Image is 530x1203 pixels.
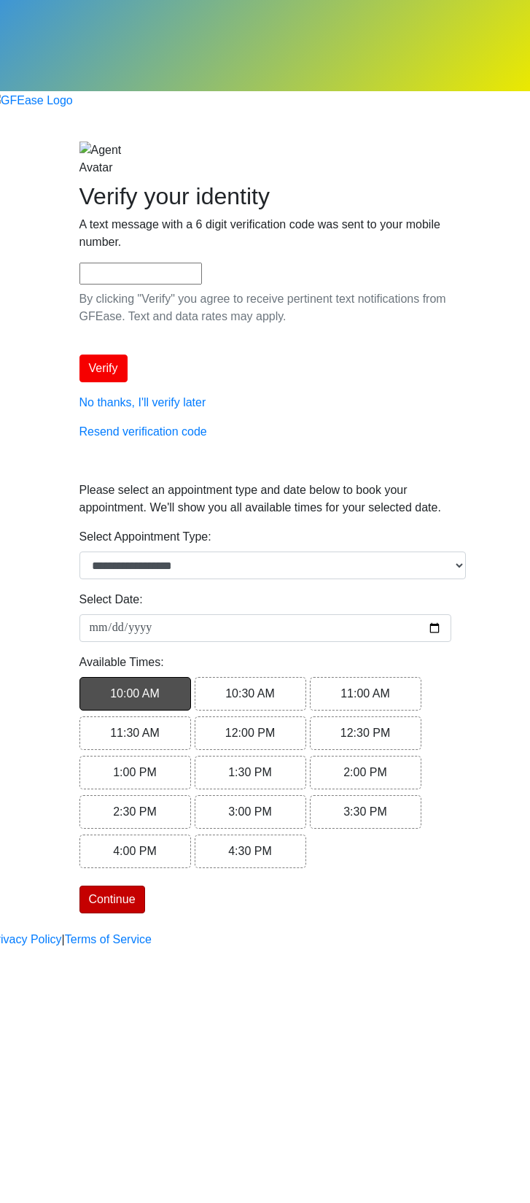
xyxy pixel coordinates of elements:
[228,805,272,818] span: 3:00 PM
[340,687,390,700] span: 11:00 AM
[113,766,157,778] span: 1:00 PM
[79,481,451,517] p: Please select an appointment type and date below to book your appointment. We'll show you all ava...
[79,182,451,210] h2: Verify your identity
[79,886,145,913] button: Continue
[79,528,211,546] label: Select Appointment Type:
[228,845,272,857] span: 4:30 PM
[113,845,157,857] span: 4:00 PM
[79,396,206,409] a: No thanks, I'll verify later
[79,654,164,671] label: Available Times:
[79,355,128,382] button: Verify
[79,591,143,608] label: Select Date:
[343,805,387,818] span: 3:30 PM
[65,931,152,948] a: Terms of Service
[225,687,275,700] span: 10:30 AM
[225,727,275,739] span: 12:00 PM
[110,727,160,739] span: 11:30 AM
[113,805,157,818] span: 2:30 PM
[228,766,272,778] span: 1:30 PM
[343,766,387,778] span: 2:00 PM
[79,425,207,438] a: Resend verification code
[340,727,390,739] span: 12:30 PM
[62,931,65,948] a: |
[110,687,160,700] span: 10:00 AM
[79,216,451,251] p: A text message with a 6 digit verification code was sent to your mobile number.
[79,290,451,325] p: By clicking "Verify" you agree to receive pertinent text notifications from GFEase. Text and data...
[79,142,123,177] img: Agent Avatar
